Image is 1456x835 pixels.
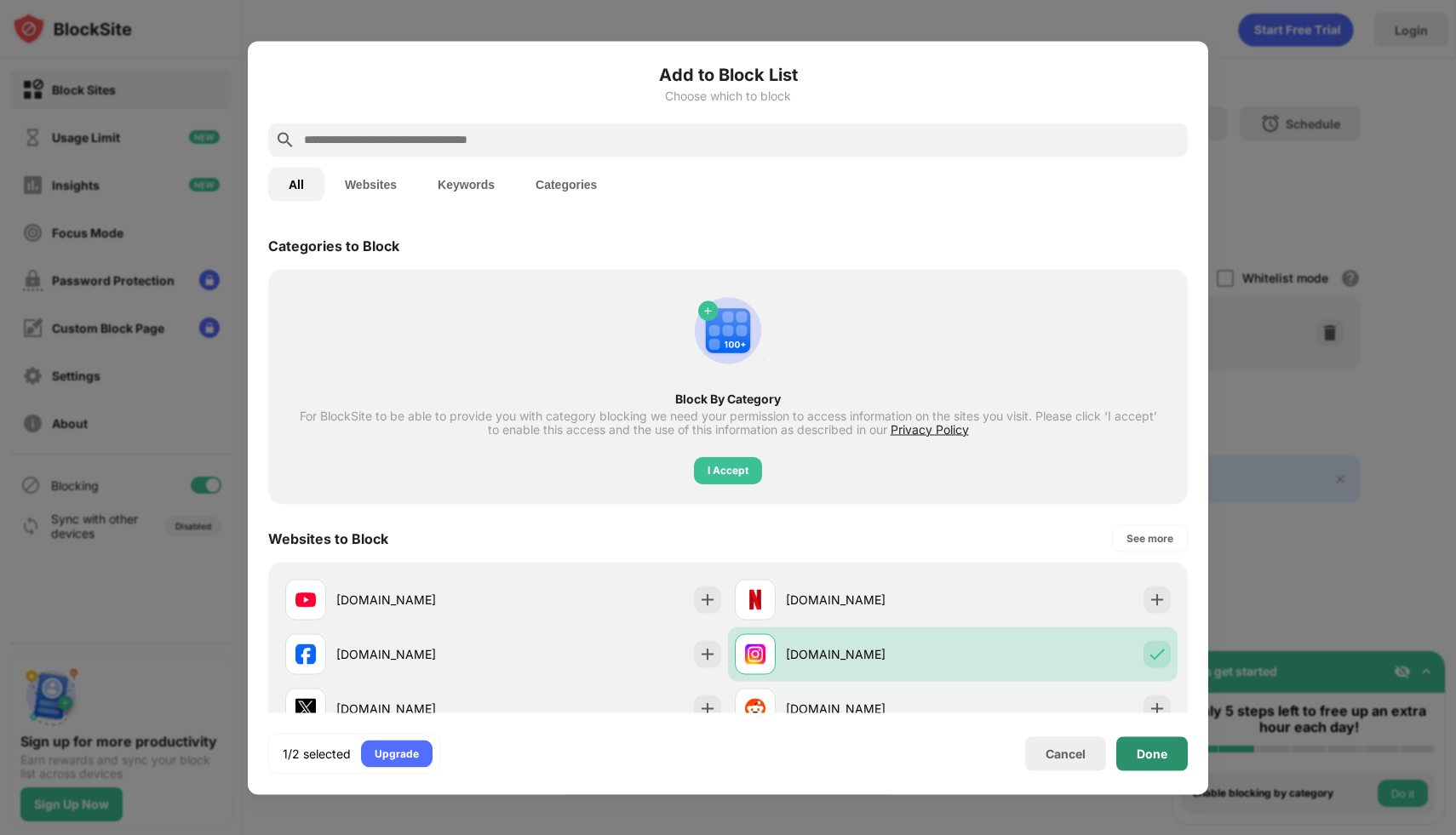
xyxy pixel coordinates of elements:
div: [DOMAIN_NAME] [336,645,503,663]
div: Websites to Block [268,529,388,546]
div: Choose which to block [268,89,1188,102]
div: [DOMAIN_NAME] [336,700,503,718]
h6: Add to Block List [268,61,1188,87]
img: favicons [295,643,316,664]
div: 1/2 selected [283,745,351,762]
img: search.svg [275,129,295,150]
div: I Accept [708,461,748,478]
button: Categories [515,167,617,201]
img: favicons [745,643,765,664]
img: favicons [295,589,316,609]
div: [DOMAIN_NAME] [786,700,953,718]
button: Websites [324,167,417,201]
img: favicons [745,589,765,609]
span: Privacy Policy [891,421,969,436]
img: category-add.svg [687,289,769,371]
div: Block By Category [299,392,1157,405]
div: Cancel [1046,746,1086,761]
div: Upgrade [375,745,419,762]
img: favicons [295,698,316,718]
div: For BlockSite to be able to provide you with category blocking we need your permission to access ... [299,409,1157,436]
img: favicons [745,698,765,718]
button: Keywords [417,167,515,201]
div: Categories to Block [268,237,399,254]
div: See more [1126,529,1173,546]
button: All [268,167,324,201]
div: [DOMAIN_NAME] [786,645,953,663]
div: Done [1137,746,1167,760]
div: [DOMAIN_NAME] [336,591,503,609]
div: [DOMAIN_NAME] [786,591,953,609]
